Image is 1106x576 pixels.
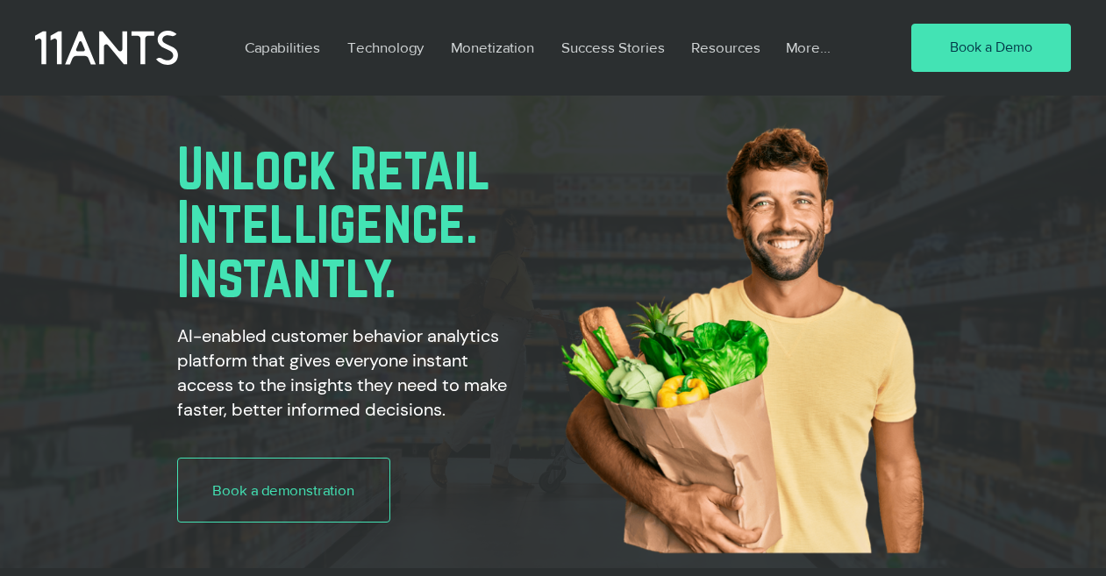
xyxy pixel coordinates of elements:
[177,136,491,307] span: Unlock Retail Intelligence. Instantly.
[177,324,512,422] h2: AI-enabled customer behavior analytics platform that gives everyone instant access to the insight...
[682,27,769,68] p: Resources
[678,27,773,68] a: Resources
[334,27,438,68] a: Technology
[212,480,354,501] span: Book a demonstration
[548,27,678,68] a: Success Stories
[911,24,1071,73] a: Book a Demo
[339,27,432,68] p: Technology
[177,458,390,523] a: Book a demonstration
[777,27,839,68] p: More...
[232,27,334,68] a: Capabilities
[438,27,548,68] a: Monetization
[232,27,860,68] nav: Site
[442,27,543,68] p: Monetization
[553,27,674,68] p: Success Stories
[236,27,329,68] p: Capabilities
[950,38,1032,57] span: Book a Demo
